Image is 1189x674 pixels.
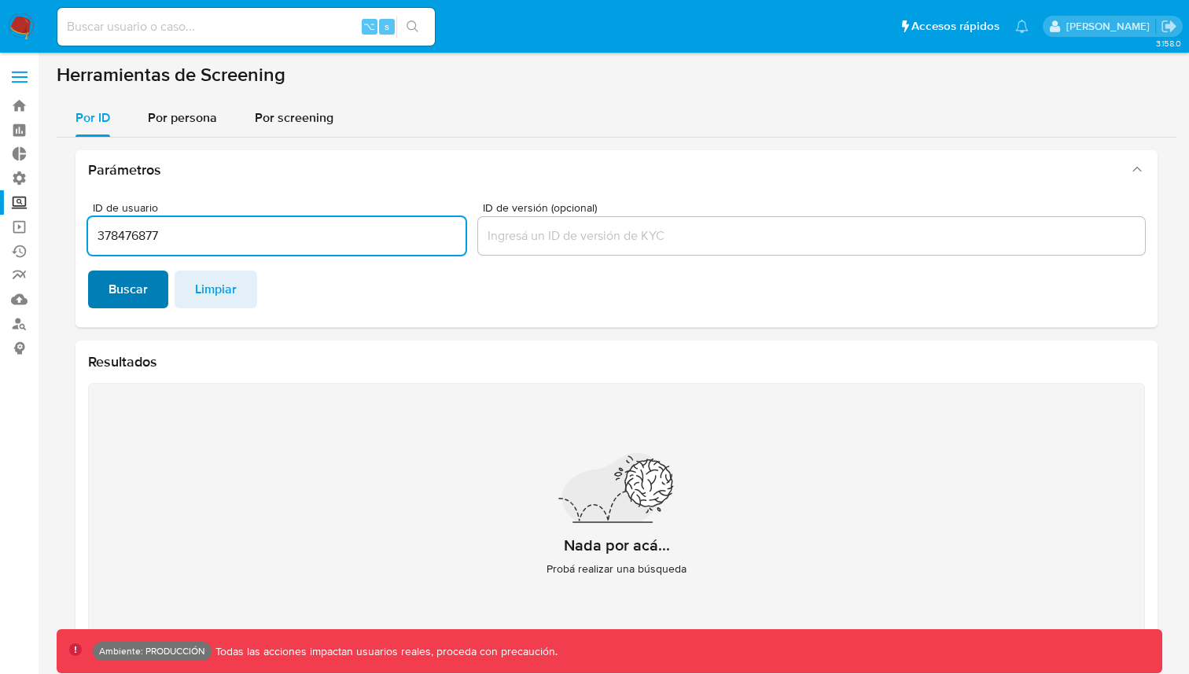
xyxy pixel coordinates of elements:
[1161,18,1177,35] a: Salir
[363,19,375,34] span: ⌥
[212,644,558,659] p: Todas las acciones impactan usuarios reales, proceda con precaución.
[1015,20,1029,33] a: Notificaciones
[1066,19,1155,34] p: santiago.gastelu@mercadolibre.com
[911,18,999,35] span: Accesos rápidos
[396,16,429,38] button: search-icon
[99,648,205,654] p: Ambiente: PRODUCCIÓN
[385,19,389,34] span: s
[57,17,435,37] input: Buscar usuario o caso...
